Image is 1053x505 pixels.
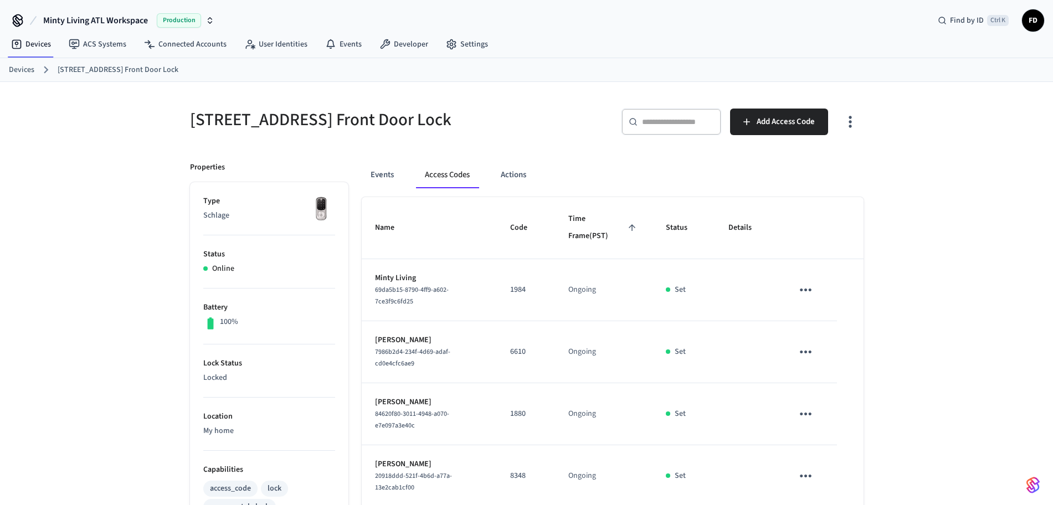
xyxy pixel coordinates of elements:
[437,34,497,54] a: Settings
[728,219,766,236] span: Details
[375,334,484,346] p: [PERSON_NAME]
[203,210,335,221] p: Schlage
[675,470,686,482] p: Set
[375,285,449,306] span: 69da5b15-8790-4ff9-a602-7ce3f9c6fd25
[375,409,449,430] span: 84620f80-3011-4948-a070-e7e097a3e40c
[568,210,639,245] span: Time Frame(PST)
[950,15,984,26] span: Find by ID
[268,483,281,494] div: lock
[1023,11,1043,30] span: FD
[203,411,335,422] p: Location
[375,396,484,408] p: [PERSON_NAME]
[203,302,335,313] p: Battery
[371,34,437,54] a: Developer
[210,483,251,494] div: access_code
[60,34,135,54] a: ACS Systems
[375,272,484,284] p: Minty Living
[190,162,225,173] p: Properties
[555,321,653,383] td: Ongoing
[555,259,653,321] td: Ongoing
[203,195,335,207] p: Type
[492,162,535,188] button: Actions
[362,162,864,188] div: ant example
[316,34,371,54] a: Events
[203,372,335,384] p: Locked
[58,64,178,76] a: [STREET_ADDRESS] Front Door Lock
[757,115,815,129] span: Add Access Code
[203,249,335,260] p: Status
[203,425,335,437] p: My home
[203,358,335,369] p: Lock Status
[675,408,686,420] p: Set
[375,219,409,236] span: Name
[510,470,542,482] p: 8348
[510,219,542,236] span: Code
[675,346,686,358] p: Set
[235,34,316,54] a: User Identities
[929,11,1018,30] div: Find by IDCtrl K
[666,219,702,236] span: Status
[190,109,520,131] h5: [STREET_ADDRESS] Front Door Lock
[135,34,235,54] a: Connected Accounts
[362,162,403,188] button: Events
[987,15,1009,26] span: Ctrl K
[555,383,653,445] td: Ongoing
[375,347,450,368] span: 7986b2d4-234f-4d69-adaf-cd0e4cfc6ae9
[9,64,34,76] a: Devices
[510,408,542,420] p: 1880
[203,464,335,476] p: Capabilities
[212,263,234,275] p: Online
[220,316,238,328] p: 100%
[510,346,542,358] p: 6610
[416,162,479,188] button: Access Codes
[1026,476,1040,494] img: SeamLogoGradient.69752ec5.svg
[730,109,828,135] button: Add Access Code
[375,458,484,470] p: [PERSON_NAME]
[675,284,686,296] p: Set
[157,13,201,28] span: Production
[307,195,335,223] img: Yale Assure Touchscreen Wifi Smart Lock, Satin Nickel, Front
[43,14,148,27] span: Minty Living ATL Workspace
[2,34,60,54] a: Devices
[510,284,542,296] p: 1984
[375,471,452,492] span: 20918ddd-521f-4b6d-a77a-13e2cab1cf00
[1022,9,1044,32] button: FD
